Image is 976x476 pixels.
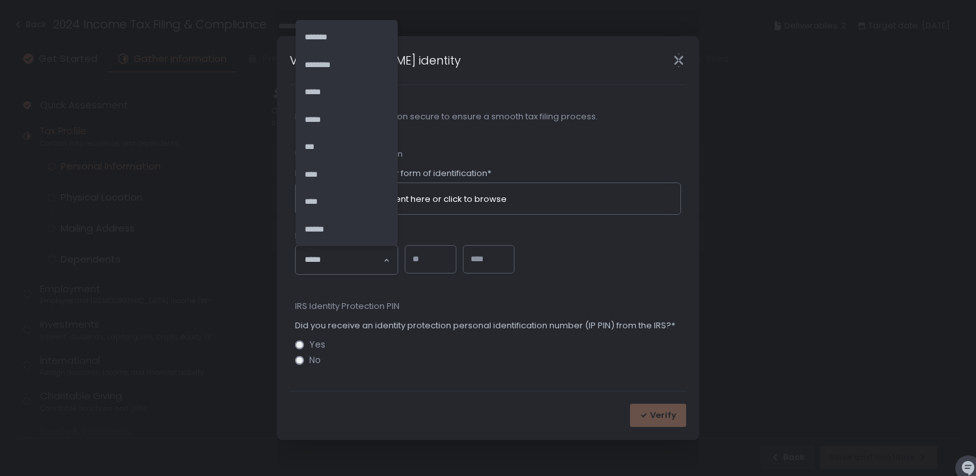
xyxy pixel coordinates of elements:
[295,111,681,123] span: Let's keep your information secure to ensure a smooth tax filing process.
[658,53,699,68] div: Close
[295,341,304,350] input: Yes
[295,168,491,179] span: Driver's license or similar form of identification*
[309,355,321,365] span: No
[295,301,681,312] span: IRS Identity Protection PIN
[295,355,304,364] input: No
[309,340,325,350] span: Yes
[296,246,398,274] div: Search for option
[305,253,382,266] input: Search for option
[321,195,507,203] div: Drag your document here or click to browse
[290,52,461,69] h1: Verify [PERSON_NAME] identity
[295,230,372,242] span: ID expiration date*
[295,320,675,332] span: Did you receive an identity protection personal identification number (IP PIN) from the IRS?*
[295,148,681,160] span: Upload your identification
